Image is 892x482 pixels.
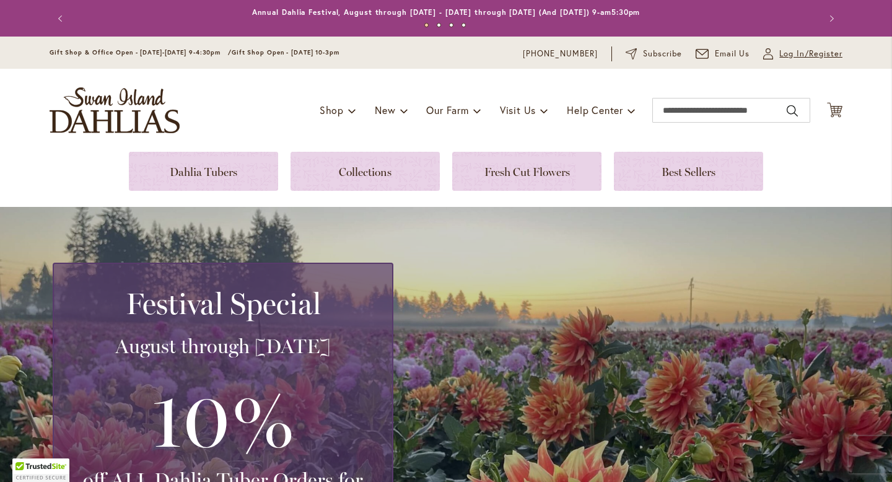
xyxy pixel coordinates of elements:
span: Email Us [715,48,750,60]
span: New [375,103,395,116]
a: Log In/Register [763,48,842,60]
button: 2 of 4 [437,23,441,27]
button: Next [818,6,842,31]
span: Subscribe [643,48,682,60]
h3: August through [DATE] [69,334,377,359]
span: Shop [320,103,344,116]
span: Visit Us [500,103,536,116]
a: [PHONE_NUMBER] [523,48,598,60]
a: Annual Dahlia Festival, August through [DATE] - [DATE] through [DATE] (And [DATE]) 9-am5:30pm [252,7,641,17]
span: Help Center [567,103,623,116]
span: Gift Shop Open - [DATE] 10-3pm [232,48,339,56]
span: Our Farm [426,103,468,116]
button: 1 of 4 [424,23,429,27]
span: Gift Shop & Office Open - [DATE]-[DATE] 9-4:30pm / [50,48,232,56]
button: Previous [50,6,74,31]
a: Email Us [696,48,750,60]
h2: Festival Special [69,286,377,321]
button: 4 of 4 [461,23,466,27]
a: store logo [50,87,180,133]
h3: 10% [69,371,377,468]
button: 3 of 4 [449,23,453,27]
span: Log In/Register [779,48,842,60]
a: Subscribe [626,48,682,60]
